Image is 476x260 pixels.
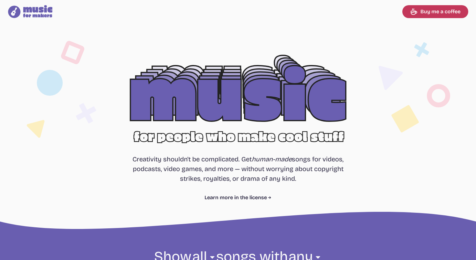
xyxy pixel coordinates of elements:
a: Buy me a coffee [402,5,468,18]
i: human-made [252,155,292,163]
a: Learn more in the license [205,194,271,201]
p: Creativity shouldn't be complicated. Get songs for videos, podcasts, video games, and more — with... [132,154,344,183]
